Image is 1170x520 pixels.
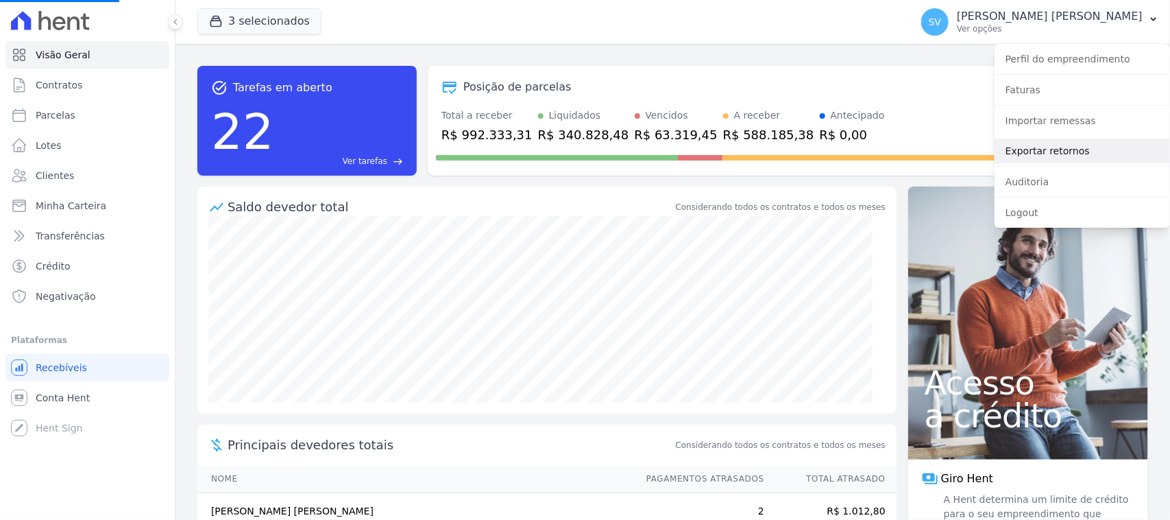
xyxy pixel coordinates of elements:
div: Liquidados [549,108,601,123]
span: Ver tarefas [343,155,387,167]
button: 3 selecionados [197,8,321,34]
th: Total Atrasado [765,465,897,493]
th: Pagamentos Atrasados [633,465,765,493]
div: Vencidos [646,108,688,123]
div: Considerando todos os contratos e todos os meses [676,201,886,213]
span: Tarefas em aberto [233,80,332,96]
a: Clientes [5,162,169,189]
a: Importar remessas [995,108,1170,133]
span: task_alt [211,80,228,96]
span: Visão Geral [36,48,90,62]
div: 22 [211,96,274,167]
span: Parcelas [36,108,75,122]
span: Negativação [36,289,96,303]
p: Ver opções [957,23,1143,34]
div: R$ 340.828,48 [538,126,629,144]
a: Recebíveis [5,354,169,381]
div: Antecipado [831,108,885,123]
span: Recebíveis [36,361,87,375]
a: Faturas [995,78,1170,102]
span: Crédito [36,259,71,273]
a: Contratos [5,71,169,99]
a: Perfil do empreendimento [995,47,1170,71]
span: Considerando todos os contratos e todos os meses [676,439,886,451]
div: R$ 63.319,45 [635,126,718,144]
span: Minha Carteira [36,199,106,213]
a: Visão Geral [5,41,169,69]
div: Posição de parcelas [463,79,572,95]
a: Parcelas [5,102,169,129]
div: Total a receber [441,108,533,123]
div: R$ 0,00 [820,126,885,144]
a: Ver tarefas east [280,155,403,167]
span: Principais devedores totais [228,436,673,454]
span: Contratos [36,78,82,92]
div: R$ 992.333,31 [441,126,533,144]
span: Clientes [36,169,74,182]
a: Transferências [5,222,169,250]
span: Giro Hent [941,471,993,487]
span: a crédito [925,399,1132,432]
a: Auditoria [995,169,1170,194]
a: Conta Hent [5,384,169,412]
div: R$ 588.185,38 [723,126,814,144]
p: [PERSON_NAME] [PERSON_NAME] [957,10,1143,23]
a: Lotes [5,132,169,159]
span: Conta Hent [36,391,90,405]
div: Saldo devedor total [228,198,673,216]
a: Logout [995,200,1170,225]
span: SV [929,17,941,27]
a: Negativação [5,283,169,310]
button: SV [PERSON_NAME] [PERSON_NAME] Ver opções [910,3,1170,41]
div: A receber [734,108,781,123]
a: Exportar retornos [995,139,1170,163]
th: Nome [197,465,633,493]
span: Lotes [36,139,62,152]
span: Acesso [925,366,1132,399]
a: Crédito [5,252,169,280]
a: Minha Carteira [5,192,169,220]
span: Transferências [36,229,105,243]
span: east [393,156,403,167]
div: Plataformas [11,332,164,348]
